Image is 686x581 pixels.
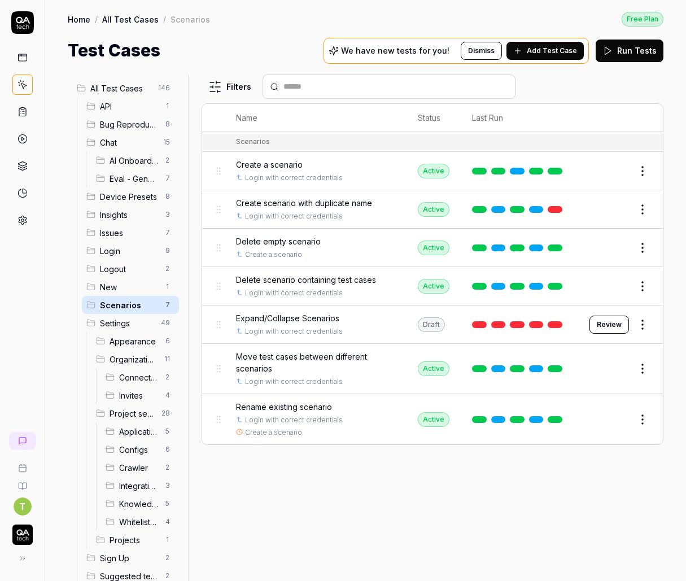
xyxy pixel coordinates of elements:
th: Last Run [461,104,578,132]
span: Organization settings [110,353,158,365]
span: 2 [161,370,174,384]
span: Bug Reproduction [100,119,159,130]
div: Drag to reorderAPI1 [82,97,179,115]
span: Scenarios [100,299,159,311]
tr: Create scenario with duplicate nameLogin with correct credentialsActive [202,190,663,229]
span: 1 [161,533,174,547]
span: API [100,101,159,112]
div: Draft [418,317,445,332]
a: Login with correct credentials [245,211,343,221]
span: 28 [157,407,174,420]
div: Drag to reorderDevice Presets8 [82,187,179,206]
tr: Create a scenarioLogin with correct credentialsActive [202,152,663,190]
a: New conversation [9,432,36,450]
a: Create a scenario [245,427,302,438]
a: Home [68,14,90,25]
div: Drag to reorderNew1 [82,278,179,296]
span: Sign Up [100,552,159,564]
tr: Delete empty scenarioCreate a scenarioActive [202,229,663,267]
span: 3 [161,208,174,221]
span: Configs [119,444,159,456]
button: Dismiss [461,42,502,60]
span: Create scenario with duplicate name [236,197,372,209]
span: 6 [161,334,174,348]
span: 2 [161,262,174,276]
div: Active [418,202,449,217]
span: 15 [159,136,174,149]
span: 3 [161,479,174,492]
span: 7 [161,226,174,239]
span: 5 [161,425,174,438]
tr: Rename existing scenarioLogin with correct credentialsCreate a scenarioActive [202,394,663,444]
button: T [14,497,32,516]
div: Drag to reorderSettings49 [82,314,179,332]
th: Name [225,104,407,132]
a: Documentation [5,473,40,491]
button: Run Tests [596,40,663,62]
span: Add Test Case [527,46,577,56]
span: 2 [161,551,174,565]
span: Insights [100,209,159,221]
a: Login with correct credentials [245,326,343,337]
a: Login with correct credentials [245,288,343,298]
span: 146 [154,81,174,95]
div: Free Plan [622,12,663,27]
div: Drag to reorderAI Onboarding, Chat and Crawl Flows2 [91,151,179,169]
button: Add Test Case [506,42,584,60]
span: 4 [161,515,174,528]
span: Whitelisted Subdomains [119,516,159,528]
tr: Expand/Collapse ScenariosLogin with correct credentialsDraftReview [202,305,663,344]
div: Drag to reorderOrganization settings11 [91,350,179,368]
div: Drag to reorderBug Reproduction8 [82,115,179,133]
span: AI Onboarding, Chat and Crawl Flows [110,155,159,167]
span: Eval - General [110,173,159,185]
p: We have new tests for you! [341,47,449,55]
span: Settings [100,317,154,329]
span: 1 [161,99,174,113]
a: Review [589,316,629,334]
div: Drag to reorderScenarios7 [82,296,179,314]
span: Applications [119,426,159,438]
span: 6 [161,443,174,456]
th: Status [407,104,461,132]
div: Drag to reorderEval - General7 [91,169,179,187]
a: All Test Cases [102,14,159,25]
div: Drag to reorderInvites4 [101,386,179,404]
span: 2 [161,461,174,474]
div: Drag to reorderProject settings28 [91,404,179,422]
span: Issues [100,227,159,239]
div: / [95,14,98,25]
span: 5 [161,497,174,510]
button: Free Plan [622,11,663,27]
span: 49 [156,316,174,330]
div: Drag to reorderApplications5 [101,422,179,440]
div: Active [418,279,449,294]
div: Drag to reorderConnections2 [101,368,179,386]
div: Active [418,412,449,427]
div: Drag to reorderSign Up2 [82,549,179,567]
div: Drag to reorderChat15 [82,133,179,151]
span: 4 [161,388,174,402]
span: Projects [110,534,159,546]
div: Drag to reorderAppearance6 [91,332,179,350]
div: Active [418,361,449,376]
span: Connections [119,372,159,383]
div: Drag to reorderIntegrations3 [101,477,179,495]
span: Move test cases between different scenarios [236,351,395,374]
span: Crawler [119,462,159,474]
div: Drag to reorderIssues7 [82,224,179,242]
span: 2 [161,154,174,167]
span: Project settings [110,408,155,420]
span: Expand/Collapse Scenarios [236,312,339,324]
span: 7 [161,172,174,185]
span: Chat [100,137,156,148]
span: Logout [100,263,159,275]
div: Drag to reorderKnowledge5 [101,495,179,513]
button: QA Tech Logo [5,516,40,547]
span: All Test Cases [90,82,151,94]
span: Create a scenario [236,159,303,171]
div: Drag to reorderProjects1 [91,531,179,549]
span: Delete scenario containing test cases [236,274,376,286]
